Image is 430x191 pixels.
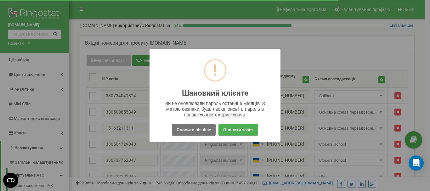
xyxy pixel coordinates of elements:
div: Ви не оновлювали пароль останні 6 місяців. З метою безпеки, будь ласка, оновіть пароль в налаштув... [162,101,268,118]
div: ! [213,60,217,81]
button: Open CMP widget [3,173,18,188]
h2: Шановний клієнте [182,89,248,98]
button: Оновити пізніше [172,124,216,136]
button: Оновити зараз [218,124,258,136]
div: Open Intercom Messenger [409,155,424,171]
